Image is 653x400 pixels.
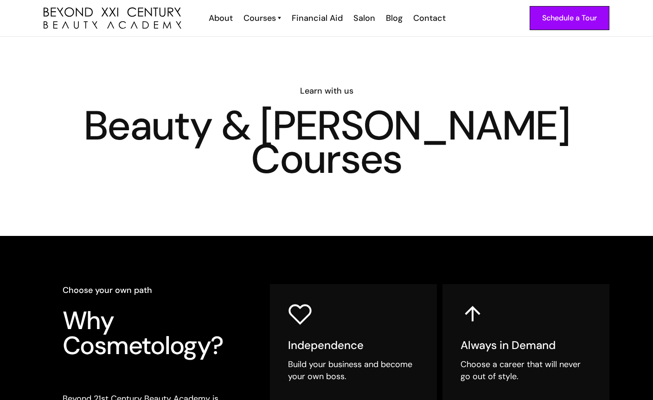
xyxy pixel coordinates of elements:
[44,7,181,29] img: beyond 21st century beauty academy logo
[44,109,609,176] h1: Beauty & [PERSON_NAME] Courses
[353,12,375,24] div: Salon
[530,6,609,30] a: Schedule a Tour
[44,85,609,97] h6: Learn with us
[386,12,403,24] div: Blog
[288,358,419,382] div: Build your business and become your own boss.
[413,12,446,24] div: Contact
[542,12,597,24] div: Schedule a Tour
[44,7,181,29] a: home
[347,12,380,24] a: Salon
[209,12,233,24] div: About
[288,338,419,352] h5: Independence
[407,12,450,24] a: Contact
[461,338,591,352] h5: Always in Demand
[288,302,312,326] img: heart icon
[461,358,591,382] div: Choose a career that will never go out of style.
[380,12,407,24] a: Blog
[461,302,485,326] img: up arrow
[243,12,276,24] div: Courses
[63,308,243,358] h3: Why Cosmetology?
[243,12,281,24] a: Courses
[203,12,237,24] a: About
[286,12,347,24] a: Financial Aid
[292,12,343,24] div: Financial Aid
[63,284,243,296] h6: Choose your own path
